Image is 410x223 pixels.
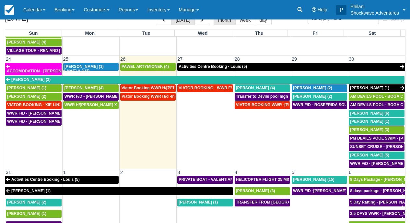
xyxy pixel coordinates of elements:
a: WWR F/D - ROSEFRIDA SOUER X 2 (2) [292,101,347,109]
span: Activities Centre Booking - Louis (5) [11,177,80,182]
span: [PERSON_NAME] (4) [64,86,104,90]
a: WWR F/D - [PERSON_NAME] X 2 (2) [6,118,62,126]
span: ACCOMODATION - [PERSON_NAME] X 2 (2) [7,69,89,73]
span: WWR F/D - [PERSON_NAME] (5) [64,94,125,99]
span: Wed [198,31,207,36]
span: [PERSON_NAME] (3) [350,128,389,132]
span: 24 [5,56,12,62]
span: [PERSON_NAME] (1) [11,189,51,193]
span: WWR H/[PERSON_NAME] X 3 (3) [64,103,126,107]
span: [PERSON_NAME] (4) [236,86,275,90]
button: week [235,14,255,25]
span: HELICOPTER FLIGHT 25 MINS- [PERSON_NAME] X1 (1) [236,177,341,182]
span: [PERSON_NAME] (2) [7,94,46,99]
span: Tue [142,31,150,36]
h2: [DATE] [5,14,87,26]
a: AM DEVILS POOL - BOGA CHITE X 1 (1) [349,101,404,109]
a: AM DEVILS POOL - BOGA CHITE X 1 (1) [349,93,404,101]
a: HELICOPTER FLIGHT 25 MINS- [PERSON_NAME] X1 (1) [235,176,290,184]
span: PRIVATE BOAT - VALENTIAN [PERSON_NAME] X 4 (4) [179,177,280,182]
span: Viator Booking WWR H/d -Inchbald [PERSON_NAME] X 4 (4) [122,94,235,99]
span: [PERSON_NAME] (1) [7,211,46,216]
a: 5 Day Rafting - [PERSON_NAME] X1 (1) [349,199,405,206]
span: WWR F/D - ROSEFRIDA SOUER X 2 (2) [293,103,366,107]
span: Sat [369,31,376,36]
a: [PERSON_NAME] (1) [6,210,62,218]
span: [PERSON_NAME] (3) [236,189,275,193]
a: [PERSON_NAME] (6) [349,110,404,118]
span: [PERSON_NAME] (1) [350,119,389,124]
a: [PERSON_NAME] (1) [349,84,405,92]
a: [PERSON_NAME] (2) [292,93,347,101]
span: [PERSON_NAME] (2) [293,94,332,99]
span: 27 [177,56,183,62]
a: SUNSET CRUISE - [PERSON_NAME] X1 (5) [349,143,404,151]
img: checkfront-main-nav-mini-logo.png [5,5,14,15]
p: Shockwave Adventures [350,10,399,16]
span: 2 [120,170,123,175]
span: TRANSFER FROM [GEOGRAPHIC_DATA] TO VIC FALLS - [PERSON_NAME] X 1 (1) [236,200,392,204]
a: [PERSON_NAME] (5) [349,152,404,159]
span: 5 [291,170,295,175]
a: WWR F/D - [PERSON_NAME] [PERSON_NAME] OHKKA X1 (1) [349,160,404,168]
span: 3 [177,170,181,175]
a: ACCOMODATION - [PERSON_NAME] X 2 (2) [5,63,62,75]
a: TRANSFER FROM [GEOGRAPHIC_DATA] TO VIC FALLS - [PERSON_NAME] X 1 (1) [235,199,290,206]
span: 28 [234,56,240,62]
a: Viator Booking WWR H/[PERSON_NAME] X 8 (8) [120,84,176,92]
a: 2,5 DAYS WWR - [PERSON_NAME] X1 (1) [349,210,405,218]
span: 6 [348,170,352,175]
span: [PERSON_NAME] (2) [293,86,332,90]
span: [PERSON_NAME] (1) [7,86,46,90]
a: [PERSON_NAME] (4) [63,84,119,92]
span: WWR F/D - [PERSON_NAME] 1 (1) [7,111,71,116]
span: 31 [5,170,12,175]
a: [PERSON_NAME] (1) [5,187,233,195]
a: [PERSON_NAME] (2) [6,93,62,101]
span: [PERSON_NAME] (2) [11,77,51,82]
span: PAWEL ARTYMIONEK (4) [122,64,169,69]
span: [PERSON_NAME] (1) [350,86,389,90]
span: Viator Booking WWR H/[PERSON_NAME] X 8 (8) [122,86,213,90]
button: day [255,14,271,25]
span: VILLAGE TOUR - REN AND [PERSON_NAME] X4 (4) [7,48,104,53]
span: Help [318,7,327,12]
span: 29 [291,56,298,62]
span: Thu [255,31,263,36]
a: WWR F/D - [PERSON_NAME] (5) [63,93,119,101]
a: 8 days package - [PERSON_NAME] X1 (1) [349,187,405,195]
a: Viator Booking WWR H/d -Inchbald [PERSON_NAME] X 4 (4) [120,93,176,101]
a: VILLAGE TOUR - REN AND [PERSON_NAME] X4 (4) [6,47,62,55]
a: Activities Centre Booking - Louis (5) [5,176,119,184]
span: [PERSON_NAME] (1) [64,64,104,69]
a: PRIVATE BOAT - VALENTIAN [PERSON_NAME] X 4 (4) [177,176,233,184]
a: [PERSON_NAME] (2) [292,84,347,92]
a: [PERSON_NAME] (4) [6,39,62,46]
span: [PERSON_NAME] (15) [293,177,334,182]
a: [PERSON_NAME] (2) [5,76,404,84]
span: Activities Centre Booking - Louis (5) [179,64,247,69]
span: 30 [348,56,355,62]
a: [PERSON_NAME] (1) [6,84,62,92]
span: WWR F/D - [PERSON_NAME] X 2 (2) [7,119,75,124]
a: 8 Days Package - [PERSON_NAME] (1) [349,176,405,184]
button: month [214,14,236,25]
a: PAWEL ARTYMIONEK (4) [120,63,176,71]
span: 4 [234,170,238,175]
a: [PERSON_NAME] (3) [235,187,290,195]
span: 1 [63,170,66,175]
a: [PERSON_NAME] (3) [349,126,404,134]
a: WWR H/[PERSON_NAME] X 3 (3) [63,101,119,109]
p: Philani [350,3,399,10]
a: WWR F/D -[PERSON_NAME] X 15 (15) [292,187,347,195]
span: VIATOR BOOKING - XIE LINZHEN X4 (4) [7,103,82,107]
a: WWR F/D - [PERSON_NAME] 1 (1) [6,110,62,118]
span: 25 [63,56,69,62]
span: [PERSON_NAME] (4) [7,40,46,44]
a: [PERSON_NAME] (1) [349,118,404,126]
span: [PERSON_NAME] (5) [350,153,389,157]
a: [PERSON_NAME] (1) [63,63,119,71]
a: [PERSON_NAME] (15) [292,176,347,184]
span: [PERSON_NAME] (1) [179,200,218,204]
span: VIATOR BOOKING - WWR F/D [PERSON_NAME] X 2 (3) [179,86,282,90]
